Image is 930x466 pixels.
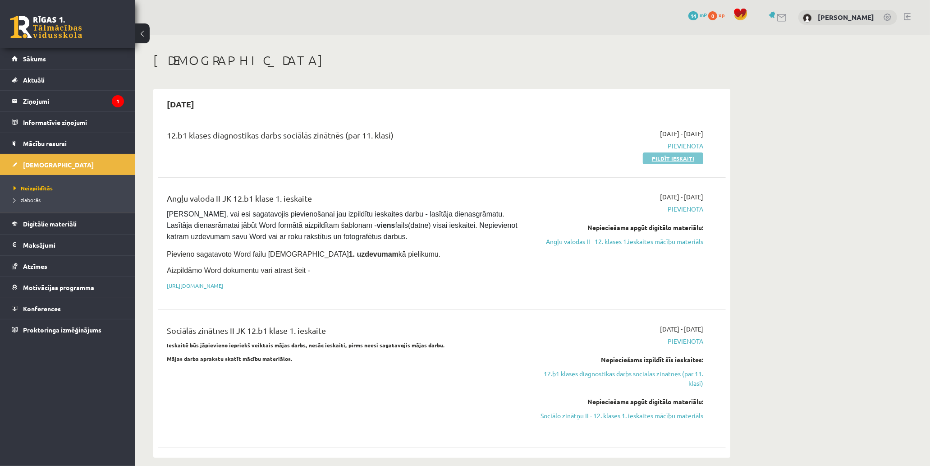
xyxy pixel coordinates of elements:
[167,341,445,349] strong: Ieskaitē būs jāpievieno iepriekš veiktais mājas darbs, nesāc ieskaiti, pirms neesi sagatavojis mā...
[167,129,520,146] div: 12.b1 klases diagnostikas darbs sociālās zinātnēs (par 11. klasi)
[14,185,53,192] span: Neizpildītās
[12,277,124,298] a: Motivācijas programma
[12,154,124,175] a: [DEMOGRAPHIC_DATA]
[533,397,703,406] div: Nepieciešams apgūt digitālo materiālu:
[23,91,124,111] legend: Ziņojumi
[533,223,703,232] div: Nepieciešams apgūt digitālo materiālu:
[700,11,707,18] span: mP
[818,13,874,22] a: [PERSON_NAME]
[533,337,703,346] span: Pievienota
[708,11,717,20] span: 0
[112,95,124,107] i: 1
[533,355,703,364] div: Nepieciešams izpildīt šīs ieskaites:
[23,326,101,334] span: Proktoringa izmēģinājums
[10,16,82,38] a: Rīgas 1. Tālmācības vidusskola
[12,298,124,319] a: Konferences
[167,250,440,258] span: Pievieno sagatavoto Word failu [DEMOGRAPHIC_DATA] kā pielikumu.
[377,221,395,229] strong: viens
[12,112,124,133] a: Informatīvie ziņojumi
[660,324,703,334] span: [DATE] - [DATE]
[167,210,519,240] span: [PERSON_NAME], vai esi sagatavojis pievienošanai jau izpildītu ieskaites darbu - lasītāja dienasg...
[12,48,124,69] a: Sākums
[688,11,698,20] span: 14
[708,11,729,18] a: 0 xp
[14,184,126,192] a: Neizpildītās
[23,139,67,148] span: Mācību resursi
[167,355,293,362] strong: Mājas darba aprakstu skatīt mācību materiālos.
[533,204,703,214] span: Pievienota
[23,283,94,291] span: Motivācijas programma
[719,11,724,18] span: xp
[12,235,124,255] a: Maksājumi
[14,196,41,203] span: Izlabotās
[643,152,703,164] a: Pildīt ieskaiti
[12,256,124,277] a: Atzīmes
[349,250,399,258] strong: 1. uzdevumam
[12,133,124,154] a: Mācību resursi
[12,69,124,90] a: Aktuāli
[23,262,47,270] span: Atzīmes
[167,282,223,289] a: [URL][DOMAIN_NAME]
[688,11,707,18] a: 14 mP
[660,129,703,138] span: [DATE] - [DATE]
[153,53,730,68] h1: [DEMOGRAPHIC_DATA]
[660,192,703,202] span: [DATE] - [DATE]
[23,112,124,133] legend: Informatīvie ziņojumi
[167,192,520,209] div: Angļu valoda II JK 12.b1 klase 1. ieskaite
[14,196,126,204] a: Izlabotās
[158,93,203,115] h2: [DATE]
[533,141,703,151] span: Pievienota
[23,235,124,255] legend: Maksājumi
[12,213,124,234] a: Digitālie materiāli
[23,55,46,63] span: Sākums
[23,161,94,169] span: [DEMOGRAPHIC_DATA]
[533,411,703,420] a: Sociālo zinātņu II - 12. klases 1. ieskaites mācību materiāls
[23,220,77,228] span: Digitālie materiāli
[803,14,812,23] img: Ralfs Cipulis
[533,369,703,388] a: 12.b1 klases diagnostikas darbs sociālās zinātnēs (par 11. klasi)
[167,324,520,341] div: Sociālās zinātnes II JK 12.b1 klase 1. ieskaite
[167,267,310,274] span: Aizpildāmo Word dokumentu vari atrast šeit -
[23,76,45,84] span: Aktuāli
[23,305,61,313] span: Konferences
[533,237,703,246] a: Angļu valodas II - 12. klases 1.ieskaites mācību materiāls
[12,319,124,340] a: Proktoringa izmēģinājums
[12,91,124,111] a: Ziņojumi1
